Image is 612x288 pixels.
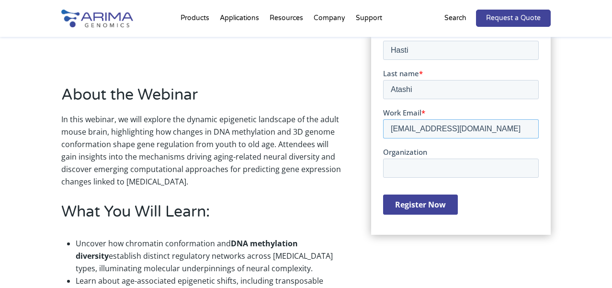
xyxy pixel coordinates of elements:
a: Request a Quote [476,10,551,27]
h2: What You Will Learn: [61,201,344,230]
iframe: Form 0 [383,29,539,223]
li: Uncover how chromatin conformation and establish distinct regulatory networks across [MEDICAL_DAT... [76,237,344,275]
p: In this webinar, we will explore the dynamic epigenetic landscape of the adult mouse brain, highl... [61,113,344,188]
p: Search [444,12,466,24]
img: Arima-Genomics-logo [61,10,133,27]
h2: About the Webinar [61,84,344,113]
